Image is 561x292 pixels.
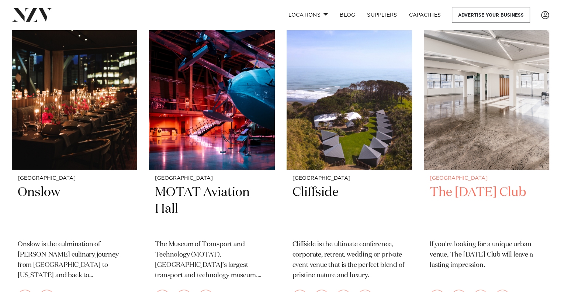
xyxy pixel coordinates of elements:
img: website_grey.svg [12,19,18,25]
p: Onslow is the culmination of [PERSON_NAME] culinary journey from [GEOGRAPHIC_DATA] to [US_STATE] ... [18,240,131,281]
h2: The [DATE] Club [430,184,543,234]
img: nzv-logo.png [12,8,52,21]
small: [GEOGRAPHIC_DATA] [155,176,269,181]
p: If you're looking for a unique urban venue, The [DATE] Club will leave a lasting impression. [430,240,543,271]
p: The Museum of Transport and Technology (MOTAT), [GEOGRAPHIC_DATA]’s largest transport and technol... [155,240,269,281]
h2: MOTAT Aviation Hall [155,184,269,234]
small: [GEOGRAPHIC_DATA] [18,176,131,181]
small: [GEOGRAPHIC_DATA] [292,176,406,181]
div: Domain Overview [28,44,66,48]
small: [GEOGRAPHIC_DATA] [430,176,543,181]
p: Cliffside is the ultimate conference, corporate, retreat, wedding or private event venue that is ... [292,240,406,281]
a: Locations [282,7,334,23]
a: Advertise your business [452,7,530,23]
img: tab_domain_overview_orange.svg [20,43,26,49]
h2: Cliffside [292,184,406,234]
h2: Onslow [18,184,131,234]
div: Keywords by Traffic [82,44,124,48]
a: BLOG [334,7,361,23]
div: v 4.0.25 [21,12,36,18]
img: logo_orange.svg [12,12,18,18]
img: tab_keywords_by_traffic_grey.svg [73,43,79,49]
div: Domain: [DOMAIN_NAME] [19,19,81,25]
a: Capacities [403,7,447,23]
a: SUPPLIERS [361,7,403,23]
